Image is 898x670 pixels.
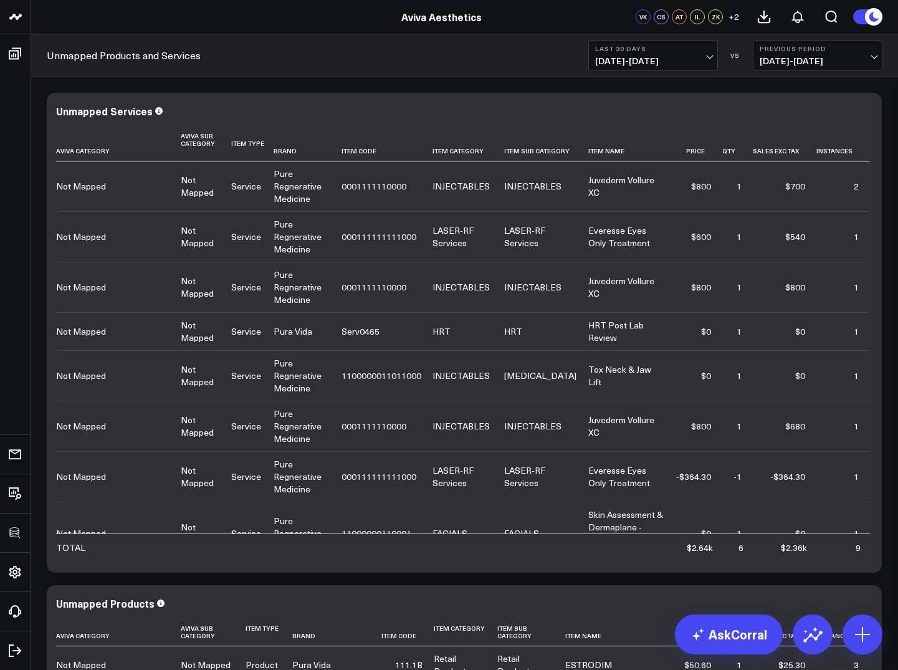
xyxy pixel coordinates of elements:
div: Pure Regnerative Medicine [274,168,330,205]
th: Item Sub Category [497,618,565,646]
th: Item Category [434,618,497,646]
div: Not Mapped [56,180,106,193]
button: Previous Period[DATE]-[DATE] [753,41,882,70]
div: 1 [737,325,742,338]
div: 1 [737,527,742,540]
div: Service [231,180,261,193]
a: Aviva Aesthetics [401,10,482,24]
div: 1 [737,281,742,294]
div: $700 [785,180,805,193]
th: Item Type [231,126,274,161]
div: INJECTABLES [432,180,490,193]
div: INJECTABLES [504,281,561,294]
div: $0 [795,370,805,382]
div: Juvederm Vollure XC [588,414,665,439]
th: Qty [722,126,753,161]
div: Not Mapped [181,414,220,439]
div: Juvederm Vollure XC [588,174,665,199]
th: Aviva Sub Category [181,126,231,161]
div: Not Mapped [56,527,106,540]
div: Not Mapped [56,370,106,382]
div: VK [636,9,651,24]
th: Price [676,126,722,161]
div: Pure Regnerative Medicine [274,357,330,395]
div: 1100000011011000 [342,370,421,382]
div: INJECTABLES [432,281,490,294]
div: $0 [701,370,711,382]
div: INJECTABLES [504,180,561,193]
div: INJECTABLES [432,370,490,382]
div: CS [654,9,669,24]
div: Serv0465 [342,325,380,338]
div: -1 [733,471,742,483]
div: 0001111110000 [342,420,406,433]
div: 1 [737,231,742,243]
div: $540 [785,231,805,243]
div: ZK [708,9,723,24]
div: Not Mapped [181,464,220,489]
div: Service [231,281,261,294]
div: $2.64k [687,542,713,554]
div: Pure Regnerative Medicine [274,269,330,306]
div: Not Mapped [181,174,220,199]
th: Item Name [588,126,676,161]
div: $680 [785,420,805,433]
th: Brand [292,618,381,646]
div: $800 [691,180,711,193]
div: Unmapped Services [56,104,153,118]
div: [MEDICAL_DATA] [504,370,576,382]
div: Juvederm Vollure XC [588,275,665,300]
div: Not Mapped [181,275,220,300]
div: Pure Regnerative Medicine [274,458,330,495]
th: Aviva Category [56,126,181,161]
span: [DATE] - [DATE] [760,56,876,66]
div: Service [231,527,261,540]
div: FACIALS [432,527,467,540]
div: 2 [854,180,859,193]
div: 000111111111000 [342,231,416,243]
div: Service [231,420,261,433]
b: Previous Period [760,45,876,52]
div: INJECTABLES [432,420,490,433]
div: 1 [854,370,859,382]
div: Pure Regnerative Medicine [274,218,330,256]
div: IL [690,9,705,24]
div: Service [231,370,261,382]
div: 1 [854,527,859,540]
div: TOTAL [56,542,85,554]
div: 1 [737,370,742,382]
button: +2 [726,9,741,24]
b: Last 30 Days [595,45,711,52]
div: Unmapped Products [56,596,155,610]
div: 9 [856,542,861,554]
div: 1 [854,420,859,433]
th: Item Name [565,618,684,646]
div: LASER-RF Services [432,464,493,489]
div: Not Mapped [181,319,220,344]
button: Last 30 Days[DATE]-[DATE] [588,41,718,70]
div: 0001111110000 [342,180,406,193]
div: Service [231,471,261,483]
div: Not Mapped [56,325,106,338]
div: Not Mapped [56,471,106,483]
span: [DATE] - [DATE] [595,56,711,66]
div: 0001111110000 [342,281,406,294]
div: Pura Vida [274,325,312,338]
div: $0 [795,527,805,540]
div: Everesse Eyes Only Treatment [588,464,665,489]
div: $800 [691,281,711,294]
div: 1 [854,281,859,294]
div: Pure Regnerative Medicine [274,515,330,552]
div: HRT [504,325,522,338]
th: Item Category [432,126,504,161]
div: Service [231,325,261,338]
div: VS [724,52,747,59]
div: Skin Assessment & Dermaplane - FREE for HRT / WL Clients [588,509,665,558]
div: 1 [737,420,742,433]
div: $0 [701,325,711,338]
div: Not Mapped [181,521,220,546]
th: Brand [274,126,342,161]
div: 000111111111000 [342,471,416,483]
div: $2.36k [781,542,807,554]
div: Everesse Eyes Only Treatment [588,224,665,249]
